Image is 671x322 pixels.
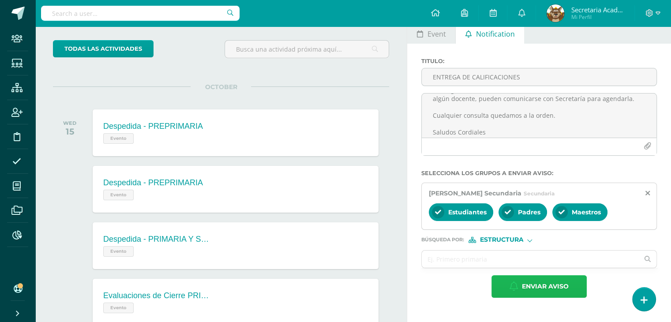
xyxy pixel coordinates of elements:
[476,23,515,45] span: Notification
[422,68,656,86] input: Titulo
[421,237,464,242] span: Búsqueda por :
[421,170,657,176] label: Selecciona los grupos a enviar aviso :
[547,4,564,22] img: d6a28b792dbf0ce41b208e57d9de1635.png
[407,22,455,44] a: Event
[456,22,524,44] a: Notification
[103,291,209,300] div: Evaluaciones de Cierre PRIMARIA y SECUNDARIA - ASISTENCIA IMPRESCINDIBLE
[191,83,251,91] span: OCTOBER
[103,303,134,313] span: Evento
[421,58,657,64] label: Titulo :
[524,190,555,197] span: Secundaria
[448,208,487,216] span: Estudiantes
[491,275,587,298] button: Enviar aviso
[103,190,134,200] span: Evento
[103,133,134,144] span: Evento
[225,41,389,58] input: Busca una actividad próxima aquí...
[103,246,134,257] span: Evento
[63,126,76,137] div: 15
[427,23,446,45] span: Event
[63,120,76,126] div: WED
[480,237,523,242] span: Estructura
[103,235,209,244] div: Despedida - PRIMARIA Y SECUNDARIA
[103,122,203,131] div: Despedida - PREPRIMARIA
[103,178,203,187] div: Despedida - PREPRIMARIA
[469,237,535,243] div: [object Object]
[572,208,601,216] span: Maestros
[422,94,656,138] textarea: Buen día, estimados padres de familia: Les informamos que la entrega de notas de 5to. Bachillerat...
[518,208,540,216] span: Padres
[571,5,624,14] span: Secretaria Académica
[429,189,521,197] span: [PERSON_NAME] Secundaria
[422,251,639,268] input: Ej. Primero primaria
[53,40,154,57] a: todas las Actividades
[571,13,624,21] span: Mi Perfil
[522,276,569,297] span: Enviar aviso
[41,6,240,21] input: Search a user…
